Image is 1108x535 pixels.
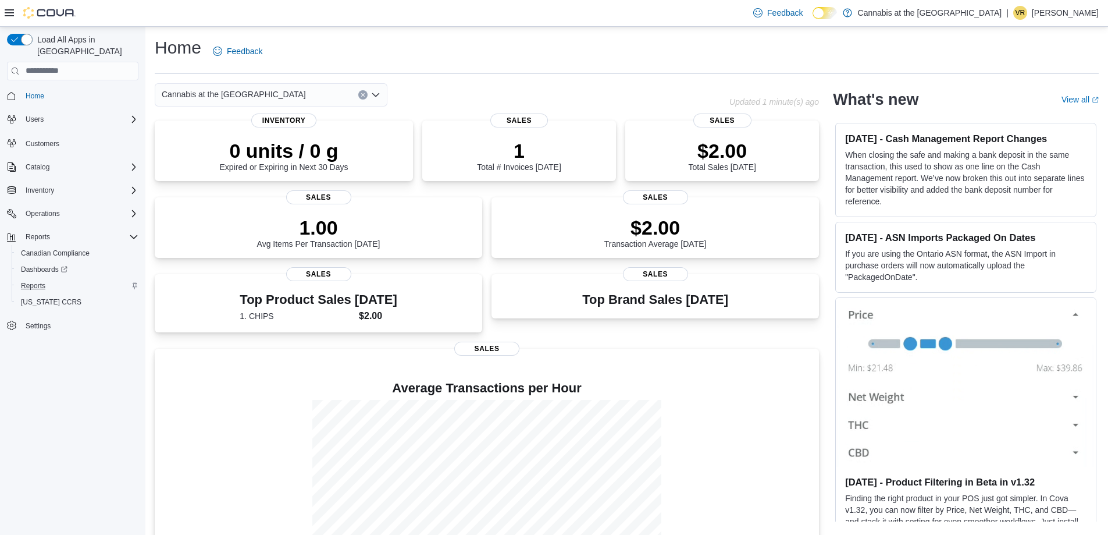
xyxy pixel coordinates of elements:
[21,88,138,103] span: Home
[21,265,67,274] span: Dashboards
[16,263,72,277] a: Dashboards
[2,206,143,222] button: Operations
[12,261,143,278] a: Dashboards
[604,216,707,239] p: $2.00
[286,267,351,281] span: Sales
[454,342,519,356] span: Sales
[286,190,351,204] span: Sales
[26,321,51,331] span: Settings
[21,137,64,151] a: Customers
[21,207,138,221] span: Operations
[359,309,397,323] dd: $2.00
[257,216,380,239] p: 1.00
[623,190,688,204] span: Sales
[251,114,316,127] span: Inventory
[688,139,756,162] p: $2.00
[813,7,837,19] input: Dark Mode
[26,139,59,148] span: Customers
[2,111,143,127] button: Users
[7,83,138,364] nav: Complex example
[2,229,143,245] button: Reports
[21,160,54,174] button: Catalog
[749,1,807,24] a: Feedback
[16,279,50,293] a: Reports
[21,183,138,197] span: Inventory
[12,294,143,310] button: [US_STATE] CCRS
[227,45,262,57] span: Feedback
[767,7,803,19] span: Feedback
[358,90,368,100] button: Clear input
[257,216,380,249] div: Avg Items Per Transaction [DATE]
[23,7,76,19] img: Cova
[623,267,688,281] span: Sales
[21,281,45,290] span: Reports
[16,246,94,260] a: Canadian Compliance
[21,297,81,307] span: [US_STATE] CCRS
[26,232,50,242] span: Reports
[1061,95,1099,104] a: View allExternal link
[2,182,143,199] button: Inventory
[21,230,55,244] button: Reports
[477,139,561,162] p: 1
[21,230,138,244] span: Reports
[21,249,90,258] span: Canadian Compliance
[2,159,143,175] button: Catalog
[155,36,201,59] h1: Home
[858,6,1002,20] p: Cannabis at the [GEOGRAPHIC_DATA]
[693,114,751,127] span: Sales
[164,381,810,395] h4: Average Transactions per Hour
[12,245,143,261] button: Canadian Compliance
[12,278,143,294] button: Reports
[162,87,306,101] span: Cannabis at the [GEOGRAPHIC_DATA]
[16,279,138,293] span: Reports
[208,40,267,63] a: Feedback
[371,90,380,100] button: Open list of options
[845,248,1086,283] p: If you are using the Ontario ASN format, the ASN Import in purchase orders will now automatically...
[16,263,138,277] span: Dashboards
[33,34,138,57] span: Load All Apps in [GEOGRAPHIC_DATA]
[833,90,918,109] h2: What's new
[477,139,561,172] div: Total # Invoices [DATE]
[604,216,707,249] div: Transaction Average [DATE]
[729,97,819,107] p: Updated 1 minute(s) ago
[845,133,1086,144] h3: [DATE] - Cash Management Report Changes
[1013,6,1027,20] div: Veerinder Raien
[21,89,49,103] a: Home
[220,139,348,172] div: Expired or Expiring in Next 30 Days
[240,293,397,307] h3: Top Product Sales [DATE]
[21,183,59,197] button: Inventory
[2,134,143,151] button: Customers
[582,293,728,307] h3: Top Brand Sales [DATE]
[21,207,65,221] button: Operations
[688,139,756,172] div: Total Sales [DATE]
[21,318,138,333] span: Settings
[1016,6,1025,20] span: VR
[2,87,143,104] button: Home
[26,209,60,218] span: Operations
[845,232,1086,243] h3: [DATE] - ASN Imports Packaged On Dates
[1006,6,1009,20] p: |
[490,114,548,127] span: Sales
[26,91,44,101] span: Home
[26,162,49,172] span: Catalog
[220,139,348,162] p: 0 units / 0 g
[26,186,54,195] span: Inventory
[21,136,138,150] span: Customers
[2,317,143,334] button: Settings
[845,476,1086,488] h3: [DATE] - Product Filtering in Beta in v1.32
[1032,6,1099,20] p: [PERSON_NAME]
[26,115,44,124] span: Users
[21,112,138,126] span: Users
[21,112,48,126] button: Users
[16,295,86,309] a: [US_STATE] CCRS
[1092,97,1099,104] svg: External link
[21,160,138,174] span: Catalog
[16,295,138,309] span: Washington CCRS
[240,310,354,322] dt: 1. CHIPS
[21,319,55,333] a: Settings
[16,246,138,260] span: Canadian Compliance
[845,149,1086,207] p: When closing the safe and making a bank deposit in the same transaction, this used to show as one...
